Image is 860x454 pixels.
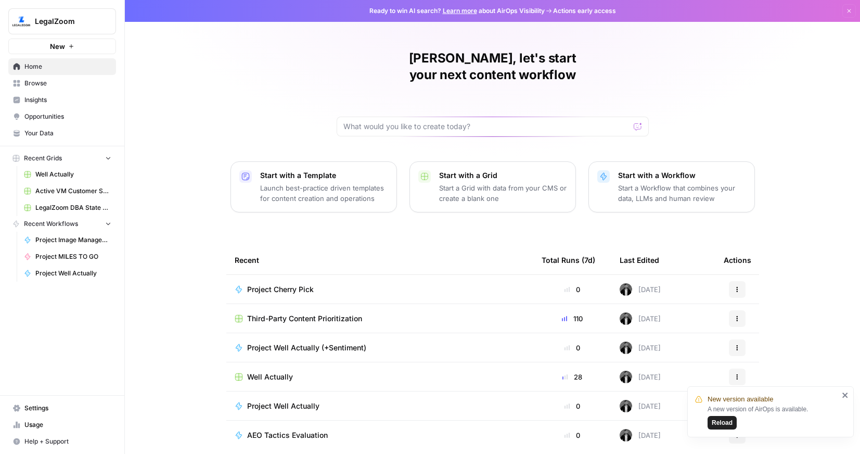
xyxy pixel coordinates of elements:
[708,394,773,405] span: New version available
[235,313,525,324] a: Third-Party Content Prioritization
[708,405,839,430] div: A new version of AirOps is available.
[542,372,603,382] div: 28
[8,433,116,450] button: Help + Support
[712,418,733,427] span: Reload
[8,216,116,232] button: Recent Workflows
[260,183,388,204] p: Launch best-practice driven templates for content creation and operations
[24,129,111,138] span: Your Data
[50,41,65,52] span: New
[620,283,661,296] div: [DATE]
[343,121,630,132] input: What would you like to create today?
[8,39,116,54] button: New
[24,437,111,446] span: Help + Support
[369,6,545,16] span: Ready to win AI search? about AirOps Visibility
[842,391,849,399] button: close
[247,343,366,353] span: Project Well Actually (+Sentiment)
[542,313,603,324] div: 110
[588,161,755,212] button: Start with a WorkflowStart a Workflow that combines your data, LLMs and human review
[8,75,116,92] a: Browse
[235,284,525,295] a: Project Cherry Pick
[24,95,111,105] span: Insights
[618,170,746,181] p: Start with a Workflow
[19,232,116,248] a: Project Image Management
[439,170,567,181] p: Start with a Grid
[620,312,661,325] div: [DATE]
[409,161,576,212] button: Start with a GridStart a Grid with data from your CMS or create a blank one
[235,343,525,353] a: Project Well Actually (+Sentiment)
[19,199,116,216] a: LegalZoom DBA State Articles
[35,16,98,27] span: LegalZoom
[8,417,116,433] a: Usage
[247,313,362,324] span: Third-Party Content Prioritization
[24,219,78,229] span: Recent Workflows
[235,246,525,274] div: Recent
[19,166,116,183] a: Well Actually
[24,112,111,121] span: Opportunities
[24,62,111,71] span: Home
[620,371,661,383] div: [DATE]
[35,170,111,179] span: Well Actually
[620,429,632,442] img: agqtm212c27aeosmjiqx3wzecrl1
[337,50,649,83] h1: [PERSON_NAME], let's start your next content workflow
[439,183,567,204] p: Start a Grid with data from your CMS or create a blank one
[708,416,737,430] button: Reload
[235,372,525,382] a: Well Actually
[542,246,595,274] div: Total Runs (7d)
[8,125,116,142] a: Your Data
[235,430,525,440] a: AEO Tactics Evaluation
[620,371,632,383] img: agqtm212c27aeosmjiqx3wzecrl1
[618,183,746,204] p: Start a Workflow that combines your data, LLMs and human review
[24,420,111,430] span: Usage
[8,108,116,125] a: Opportunities
[8,400,116,417] a: Settings
[24,403,111,413] span: Settings
[553,6,616,16] span: Actions early access
[620,246,659,274] div: Last Edited
[24,79,111,88] span: Browse
[247,372,293,382] span: Well Actually
[8,92,116,108] a: Insights
[542,343,603,353] div: 0
[19,265,116,282] a: Project Well Actually
[620,342,632,354] img: agqtm212c27aeosmjiqx3wzecrl1
[8,8,116,34] button: Workspace: LegalZoom
[35,235,111,245] span: Project Image Management
[247,430,328,440] span: AEO Tactics Evaluation
[620,342,661,354] div: [DATE]
[35,186,111,196] span: Active VM Customer Sorting
[620,400,632,412] img: agqtm212c27aeosmjiqx3wzecrl1
[19,183,116,199] a: Active VM Customer Sorting
[542,401,603,411] div: 0
[620,429,661,442] div: [DATE]
[724,246,751,274] div: Actions
[620,400,661,412] div: [DATE]
[620,283,632,296] img: agqtm212c27aeosmjiqx3wzecrl1
[247,401,319,411] span: Project Well Actually
[8,58,116,75] a: Home
[230,161,397,212] button: Start with a TemplateLaunch best-practice driven templates for content creation and operations
[443,7,477,15] a: Learn more
[247,284,314,295] span: Project Cherry Pick
[542,284,603,295] div: 0
[19,248,116,265] a: Project MILES TO GO
[260,170,388,181] p: Start with a Template
[12,12,31,31] img: LegalZoom Logo
[35,203,111,212] span: LegalZoom DBA State Articles
[8,150,116,166] button: Recent Grids
[235,401,525,411] a: Project Well Actually
[542,430,603,440] div: 0
[35,269,111,278] span: Project Well Actually
[35,252,111,261] span: Project MILES TO GO
[24,154,62,163] span: Recent Grids
[620,312,632,325] img: agqtm212c27aeosmjiqx3wzecrl1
